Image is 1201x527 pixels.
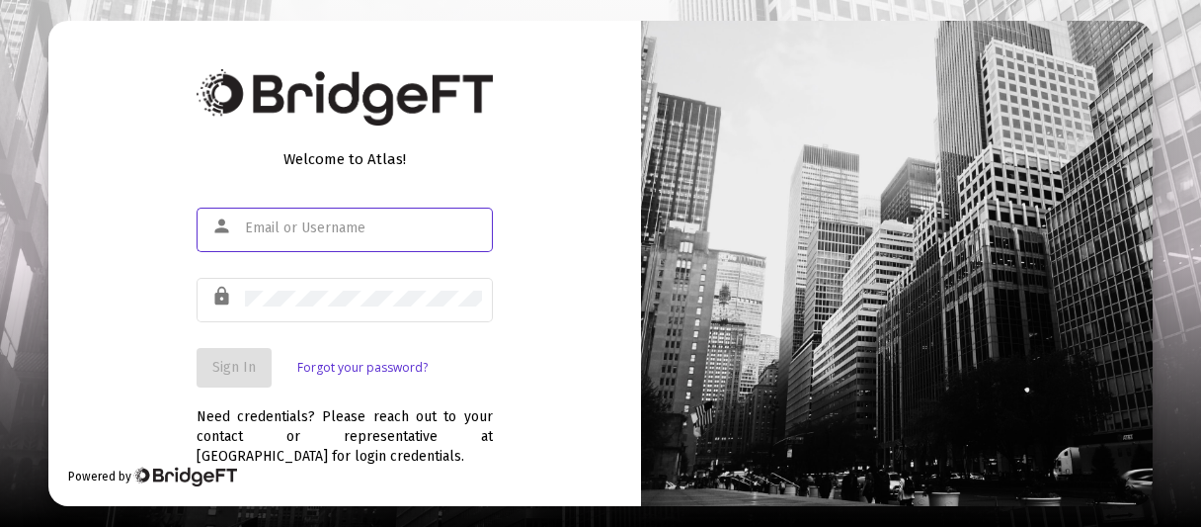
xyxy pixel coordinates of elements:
input: Email or Username [245,220,482,236]
img: Bridge Financial Technology Logo [133,467,237,486]
a: Forgot your password? [297,358,428,378]
mat-icon: lock [211,285,235,308]
div: Need credentials? Please reach out to your contact or representative at [GEOGRAPHIC_DATA] for log... [197,388,493,467]
div: Welcome to Atlas! [197,149,493,169]
mat-icon: person [211,215,235,238]
div: Powered by [68,467,237,486]
button: Sign In [197,348,272,388]
img: Bridge Financial Technology Logo [197,69,493,126]
span: Sign In [212,359,256,376]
